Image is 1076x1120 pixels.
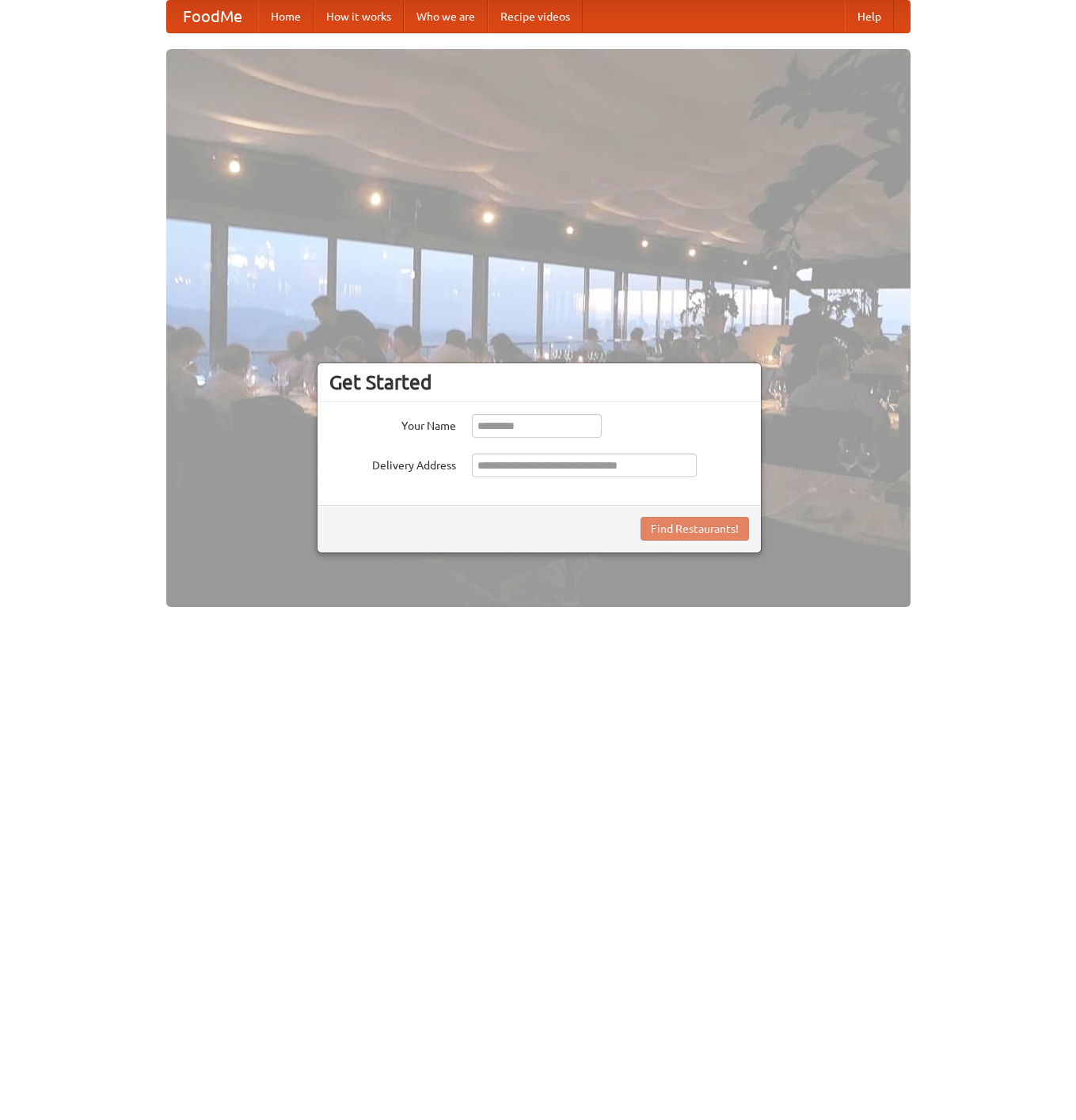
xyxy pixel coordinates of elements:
[167,1,258,32] a: FoodMe
[314,1,404,32] a: How it works
[329,370,749,394] h3: Get Started
[329,414,456,434] label: Your Name
[404,1,488,32] a: Who we are
[488,1,583,32] a: Recipe videos
[329,454,456,473] label: Delivery Address
[845,1,894,32] a: Help
[641,517,749,541] button: Find Restaurants!
[258,1,314,32] a: Home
